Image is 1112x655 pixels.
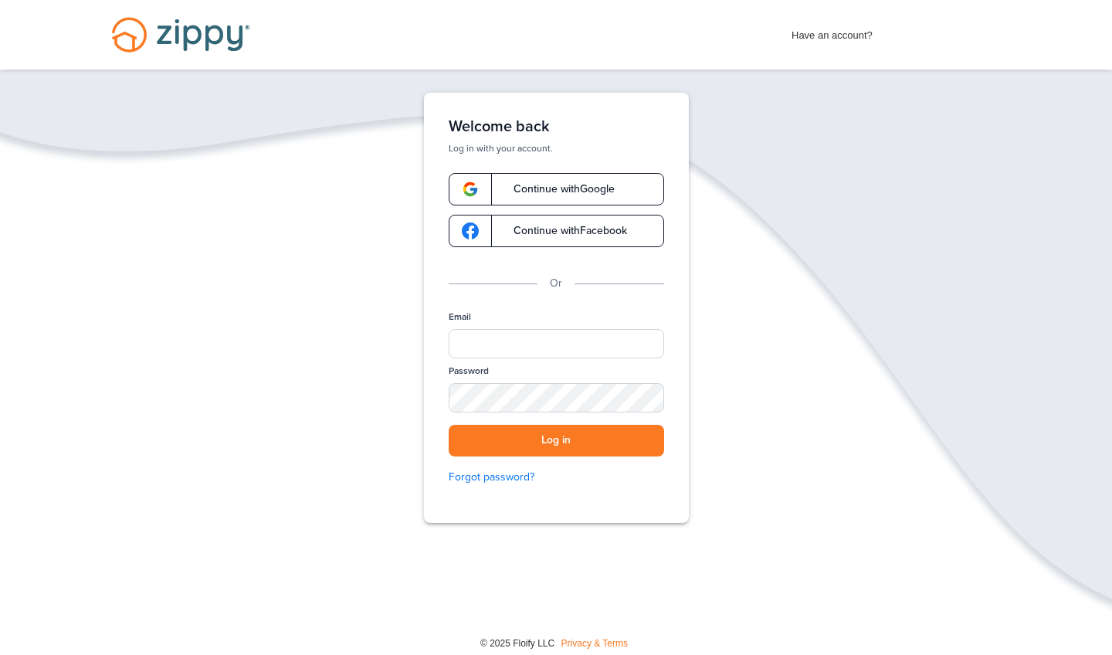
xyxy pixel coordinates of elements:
button: Log in [449,425,664,456]
span: Continue with Google [498,184,615,195]
a: google-logoContinue withGoogle [449,173,664,205]
p: Or [550,275,562,292]
img: google-logo [462,181,479,198]
img: google-logo [462,222,479,239]
a: google-logoContinue withFacebook [449,215,664,247]
label: Email [449,311,471,324]
a: Privacy & Terms [561,638,628,649]
a: Forgot password? [449,469,664,486]
h1: Welcome back [449,117,664,136]
span: Continue with Facebook [498,226,627,236]
label: Password [449,365,489,378]
input: Email [449,329,664,358]
p: Log in with your account. [449,142,664,154]
input: Password [449,383,664,412]
span: Have an account? [792,19,873,44]
span: © 2025 Floify LLC [480,638,554,649]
